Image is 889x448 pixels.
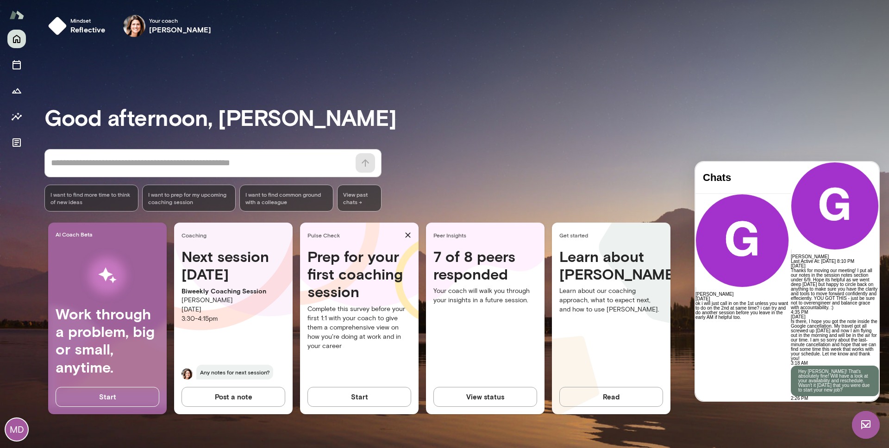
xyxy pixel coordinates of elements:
button: Growth Plan [7,81,26,100]
h4: Work through a problem, big or small, anytime. [56,305,159,376]
h4: Chats [7,10,88,22]
img: AI Workflows [66,246,149,305]
h4: Prep for your first coaching session [307,248,411,301]
h4: Learn about [PERSON_NAME] [559,248,663,283]
span: I want to find more time to think of new ideas [50,191,132,205]
div: MD [6,418,28,441]
img: Mento [9,6,24,24]
p: Complete this survey before your first 1:1 with your coach to give them a comprehensive view on h... [307,305,411,351]
span: Mindset [70,17,106,24]
button: Start [307,387,411,406]
button: Read [559,387,663,406]
span: I want to find common ground with a colleague [245,191,327,205]
button: Documents [7,133,26,152]
div: I want to prep for my upcoming coaching session [142,185,236,212]
span: Get started [559,231,667,239]
div: I want to find common ground with a colleague [239,185,333,212]
span: 4:35 PM [95,148,113,153]
button: Post a note [182,387,285,406]
p: [PERSON_NAME] [182,296,285,305]
p: Hey [PERSON_NAME]! That's absolutely fine! Will have a look at your availability and reschedule. ... [103,207,176,230]
span: Peer Insights [433,231,541,239]
span: 3:18 AM [95,199,113,204]
span: AI Coach Beta [56,230,163,238]
h3: Good afternoon, [PERSON_NAME] [44,104,889,130]
span: Pulse Check [307,231,401,239]
div: Gwen ThrockmortonYour coach[PERSON_NAME] [117,11,218,41]
button: Insights [7,107,26,126]
span: [DATE] [95,152,110,157]
img: Gwen [182,368,193,380]
div: I want to find more time to think of new ideas [44,185,138,212]
img: Gwen Throckmorton [123,15,145,37]
p: Your coach will walk you through your insights in a future session. [433,286,537,305]
p: 3:30 - 4:15pm [182,314,285,324]
h6: reflective [70,24,106,35]
h4: Next session [DATE] [182,248,285,283]
button: Mindsetreflective [44,11,113,41]
span: Last Active At: [DATE] 8:10 PM [95,97,159,102]
h6: [PERSON_NAME] [95,93,183,97]
span: View past chats -> [337,185,382,212]
button: Home [7,30,26,48]
img: mindset [48,17,67,35]
p: hi there, I hope you got the note inside the Google cancellation. My travel got all screwed up [D... [95,157,183,199]
button: View status [433,387,537,406]
span: Any notes for next session? [196,365,273,380]
h6: [PERSON_NAME] [149,24,212,35]
span: I want to prep for my upcoming coaching session [148,191,230,205]
p: Biweekly Coaching Session [182,286,285,296]
p: [DATE] [182,305,285,314]
button: Sessions [7,56,26,74]
span: [DATE] [95,101,110,106]
h4: 7 of 8 peers responded [433,248,537,283]
span: Coaching [182,231,289,239]
span: 2:26 PM [95,234,113,239]
button: Start [56,387,159,406]
p: Thanks for moving our meeting! I put all our notes in the session notes section under 6/9. Hope i... [95,106,183,148]
p: Learn about our coaching approach, what to expect next, and how to use [PERSON_NAME]. [559,286,663,314]
span: Your coach [149,17,212,24]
